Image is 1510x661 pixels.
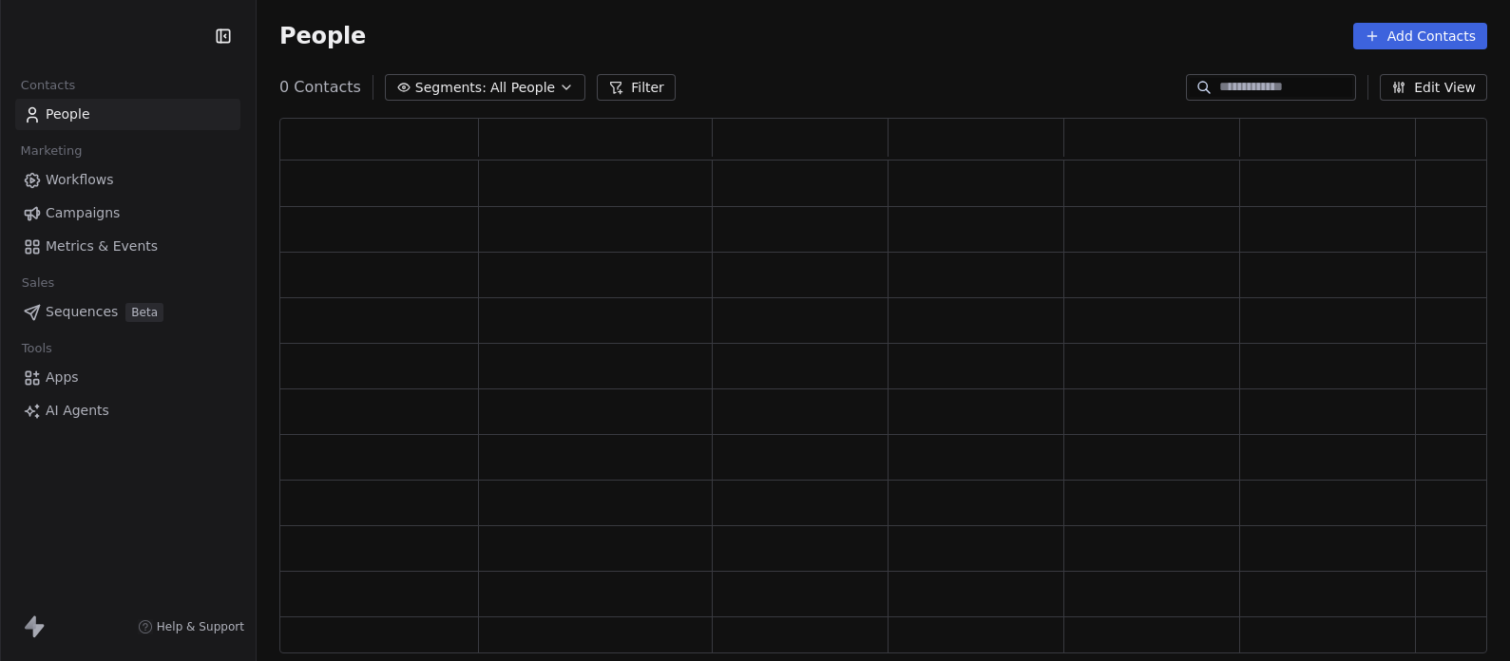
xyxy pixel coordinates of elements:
[46,170,114,190] span: Workflows
[1353,23,1487,49] button: Add Contacts
[15,198,240,229] a: Campaigns
[46,368,79,387] span: Apps
[13,334,60,363] span: Tools
[279,76,361,99] span: 0 Contacts
[15,395,240,426] a: AI Agents
[125,303,163,322] span: Beta
[1380,74,1487,101] button: Edit View
[46,104,90,124] span: People
[46,302,118,322] span: Sequences
[15,362,240,393] a: Apps
[279,22,366,50] span: People
[13,269,63,297] span: Sales
[490,78,555,98] span: All People
[12,71,84,100] span: Contacts
[46,236,158,256] span: Metrics & Events
[15,164,240,196] a: Workflows
[15,99,240,130] a: People
[15,296,240,328] a: SequencesBeta
[46,203,120,223] span: Campaigns
[15,231,240,262] a: Metrics & Events
[12,137,90,165] span: Marketing
[157,619,244,634] span: Help & Support
[138,619,244,634] a: Help & Support
[415,78,487,98] span: Segments:
[46,401,109,421] span: AI Agents
[597,74,676,101] button: Filter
